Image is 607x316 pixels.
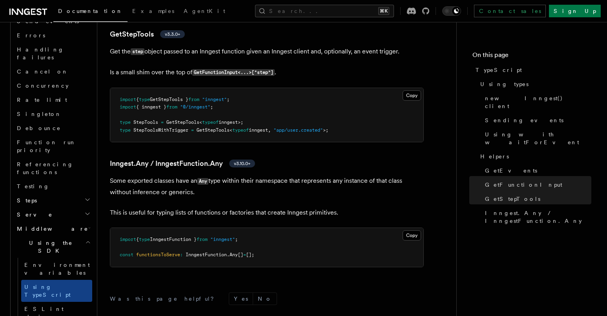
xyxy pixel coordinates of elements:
span: < [199,119,202,125]
span: Helpers [480,152,509,160]
span: "@/inngest" [180,104,210,110]
a: TypeScript [472,63,591,77]
a: Environment variables [21,258,92,280]
span: >; [323,127,328,133]
span: = [161,119,164,125]
span: v3.3.0+ [165,31,180,37]
code: GetFunctionInput<...>["step"] [192,69,275,76]
a: AgentKit [179,2,230,21]
span: GetStepTools [166,119,199,125]
span: Documentation [58,8,123,14]
span: functionsToServe [136,252,180,257]
span: = [191,127,194,133]
p: Is a small shim over the top of . [110,67,424,78]
a: GetEvents [482,164,591,178]
p: Get the object passed to an Inngest function given an Inngest client and, optionally, an event tr... [110,46,424,57]
p: This is useful for typing lists of functions or factories that create Inngest primitives. [110,207,424,218]
span: { inngest } [136,104,166,110]
a: Cancel on [14,64,92,79]
span: type [120,127,131,133]
span: GetStepTools } [150,97,188,102]
span: InngestFunction } [150,237,197,242]
span: StepTools [133,119,158,125]
a: Handling failures [14,42,92,64]
a: Examples [128,2,179,21]
span: GetStepTools [485,195,540,203]
code: step [131,48,144,55]
a: Sending events [482,113,591,127]
span: import [120,237,136,242]
a: GetFunctionInput [482,178,591,192]
span: TypeScript [476,66,522,74]
span: AgentKit [184,8,225,14]
span: GetEvents [485,167,537,175]
button: Search...⌘K [255,5,394,17]
a: Testing [14,179,92,193]
span: StepToolsWithTrigger [133,127,188,133]
span: { [136,237,139,242]
a: GetStepToolsv3.3.0+ [110,29,185,40]
span: < [230,127,232,133]
span: from [197,237,208,242]
span: type [139,97,150,102]
button: No [253,293,277,305]
button: Yes [229,293,253,305]
a: Function run priority [14,135,92,157]
a: Concurrency [14,79,92,93]
a: Rate limit [14,93,92,107]
span: Examples [132,8,174,14]
span: import [120,104,136,110]
span: const [120,252,133,257]
a: Inngest.Any / InngestFunction.Anyv3.10.0+ [110,158,255,169]
p: Was this page helpful? [110,295,219,303]
span: Debounce [17,125,61,131]
span: Singleton [17,111,62,117]
span: . [227,252,230,257]
button: Copy [403,90,421,101]
span: "inngest" [202,97,227,102]
span: Sending events [485,116,563,124]
button: Serve [14,208,92,222]
a: GetStepTools [482,192,591,206]
span: new Inngest() client [485,94,591,110]
span: GetFunctionInput [485,181,562,189]
a: Inngest.Any / InngestFunction.Any [482,206,591,228]
span: typeof [232,127,249,133]
span: Any [230,252,238,257]
span: [] [238,252,243,257]
a: Documentation [53,2,128,22]
span: Referencing functions [17,161,73,175]
span: Environment variables [24,262,90,276]
h4: On this page [472,50,591,63]
a: new Inngest() client [482,91,591,113]
span: ; [210,104,213,110]
a: Singleton [14,107,92,121]
span: , [268,127,271,133]
span: ; [235,237,238,242]
span: : [180,252,183,257]
span: v3.10.0+ [234,160,250,167]
span: Function run priority [17,139,76,153]
a: Sign Up [549,5,601,17]
span: Testing [17,183,49,189]
span: Middleware [14,225,88,233]
span: = [243,252,246,257]
span: "inngest" [210,237,235,242]
span: import [120,97,136,102]
button: Copy [403,230,421,241]
span: ; [227,97,230,102]
a: Referencing functions [14,157,92,179]
button: Toggle dark mode [442,6,461,16]
span: Handling failures [17,46,64,61]
span: GetStepTools [197,127,230,133]
span: typeof [202,119,219,125]
a: Using TypeScript [21,280,92,302]
button: Middleware [14,222,92,236]
code: Any [197,178,208,185]
a: Errors [14,28,92,42]
span: Using with waitForEvent [485,130,591,146]
span: Using the SDK [14,239,85,255]
a: Debounce [14,121,92,135]
a: Helpers [477,149,591,164]
p: Some exported classes have an type within their namespace that represents any instance of that cl... [110,175,424,198]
